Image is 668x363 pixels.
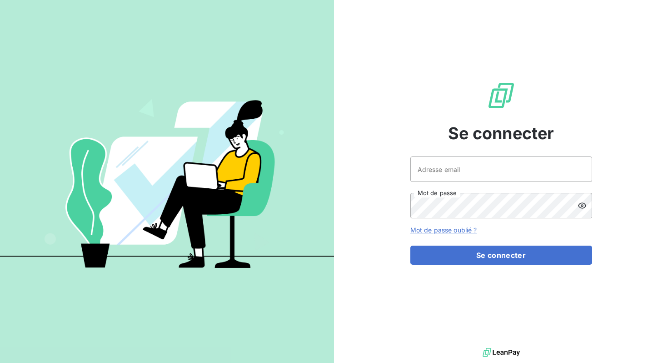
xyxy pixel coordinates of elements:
[410,226,477,234] a: Mot de passe oublié ?
[448,121,554,146] span: Se connecter
[410,246,592,265] button: Se connecter
[410,156,592,182] input: placeholder
[483,346,520,359] img: logo
[487,81,516,110] img: Logo LeanPay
